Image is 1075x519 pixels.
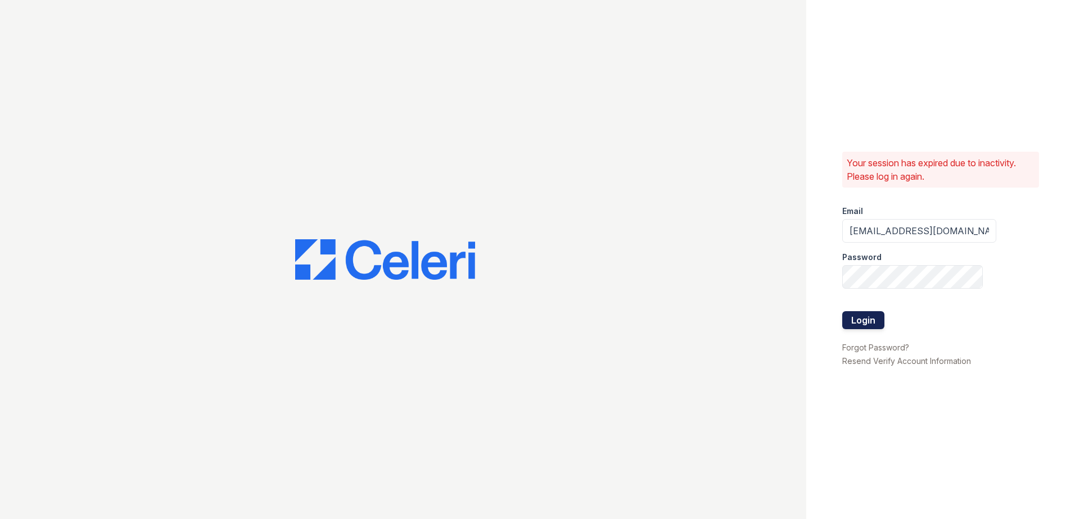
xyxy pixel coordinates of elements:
[295,239,475,280] img: CE_Logo_Blue-a8612792a0a2168367f1c8372b55b34899dd931a85d93a1a3d3e32e68fde9ad4.png
[842,356,971,366] a: Resend Verify Account Information
[842,343,909,352] a: Forgot Password?
[842,252,882,263] label: Password
[842,311,884,329] button: Login
[842,206,863,217] label: Email
[847,156,1035,183] p: Your session has expired due to inactivity. Please log in again.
